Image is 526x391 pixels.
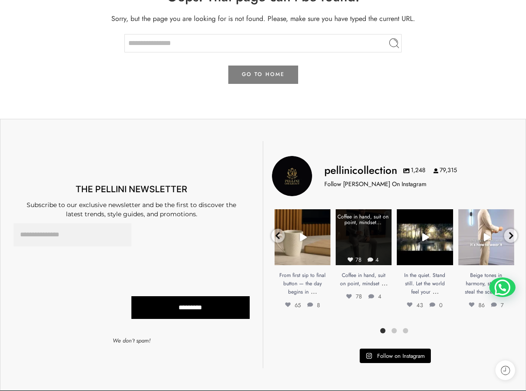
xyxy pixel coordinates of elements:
iframe: reCAPTCHA [131,223,203,286]
span: Subscribe to our exclusive newsletter and be the first to discover the latest trends, style guide... [27,201,236,218]
em: We don’t spam! [113,336,151,345]
span: From first sip to final button — the day begins in [279,271,326,296]
span: 4 [368,292,382,301]
svg: Instagram [366,353,372,359]
span: Coffee in hand, suit on point, mindset [340,271,386,287]
a: GO TO HOME [228,66,298,84]
span: 78 [346,292,362,301]
h3: pellinicollection [324,163,397,178]
span: 43 [407,301,423,309]
span: 4 [368,256,379,264]
a: … [433,286,439,296]
span: Follow on Instagram [377,352,425,360]
span: In the quiet. Stand still. Let the world feel your [404,271,445,296]
span: Beige tones in harmony, styled to steal the scene. [465,271,506,296]
span: 65 [285,301,301,309]
a: … [382,278,388,288]
p: Follow [PERSON_NAME] On Instagram [324,180,426,189]
span: 1,248 [403,166,426,175]
a: … [311,286,317,296]
a: Pellini Collection pellinicollection 1,248 79,315 Follow [PERSON_NAME] On Instagram [272,156,517,196]
a: Instagram Follow on Instagram [360,349,431,363]
span: 86 [469,301,485,309]
span: 78 [347,256,361,264]
p: Sorry, but the page you are looking for is not found. Please, make sure you have typed the curren... [17,13,509,24]
input: Email Address * [14,223,131,246]
span: 0 [430,301,443,309]
span: 8 [307,301,320,309]
span: THE PELLINI NEWSLETTER [76,184,187,194]
span: 79,315 [433,166,457,175]
span: 7 [491,301,504,309]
